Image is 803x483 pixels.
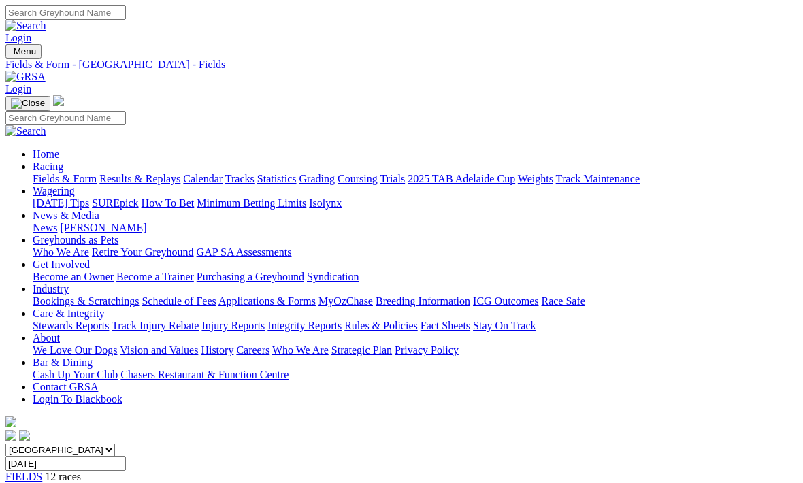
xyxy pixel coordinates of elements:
[14,46,36,56] span: Menu
[338,173,378,184] a: Coursing
[183,173,223,184] a: Calendar
[408,173,515,184] a: 2025 TAB Adelaide Cup
[307,271,359,282] a: Syndication
[257,173,297,184] a: Statistics
[45,471,81,482] span: 12 races
[116,271,194,282] a: Become a Trainer
[11,98,45,109] img: Close
[33,320,798,332] div: Care & Integrity
[421,320,470,331] a: Fact Sheets
[33,332,60,344] a: About
[33,320,109,331] a: Stewards Reports
[33,344,117,356] a: We Love Our Dogs
[33,197,89,209] a: [DATE] Tips
[33,246,89,258] a: Who We Are
[5,430,16,441] img: facebook.svg
[5,5,126,20] input: Search
[380,173,405,184] a: Trials
[53,95,64,106] img: logo-grsa-white.png
[33,344,798,356] div: About
[33,148,59,160] a: Home
[142,197,195,209] a: How To Bet
[33,222,798,234] div: News & Media
[5,125,46,137] img: Search
[142,295,216,307] a: Schedule of Fees
[309,197,342,209] a: Isolynx
[318,295,373,307] a: MyOzChase
[201,320,265,331] a: Injury Reports
[556,173,640,184] a: Track Maintenance
[197,271,304,282] a: Purchasing a Greyhound
[197,246,292,258] a: GAP SA Assessments
[33,222,57,233] a: News
[473,295,538,307] a: ICG Outcomes
[5,59,798,71] a: Fields & Form - [GEOGRAPHIC_DATA] - Fields
[33,161,63,172] a: Racing
[33,271,114,282] a: Become an Owner
[5,71,46,83] img: GRSA
[299,173,335,184] a: Grading
[5,32,31,44] a: Login
[33,210,99,221] a: News & Media
[272,344,329,356] a: Who We Are
[541,295,585,307] a: Race Safe
[473,320,536,331] a: Stay On Track
[120,369,289,380] a: Chasers Restaurant & Function Centre
[120,344,198,356] a: Vision and Values
[5,83,31,95] a: Login
[33,234,118,246] a: Greyhounds as Pets
[395,344,459,356] a: Privacy Policy
[201,344,233,356] a: History
[33,295,139,307] a: Bookings & Scratchings
[33,173,97,184] a: Fields & Form
[5,471,42,482] a: FIELDS
[60,222,146,233] a: [PERSON_NAME]
[5,456,126,471] input: Select date
[92,197,138,209] a: SUREpick
[33,271,798,283] div: Get Involved
[518,173,553,184] a: Weights
[33,197,798,210] div: Wagering
[5,44,42,59] button: Toggle navigation
[33,369,798,381] div: Bar & Dining
[33,185,75,197] a: Wagering
[236,344,269,356] a: Careers
[99,173,180,184] a: Results & Replays
[33,356,93,368] a: Bar & Dining
[33,393,122,405] a: Login To Blackbook
[33,259,90,270] a: Get Involved
[33,173,798,185] div: Racing
[197,197,306,209] a: Minimum Betting Limits
[5,96,50,111] button: Toggle navigation
[225,173,255,184] a: Tracks
[112,320,199,331] a: Track Injury Rebate
[5,416,16,427] img: logo-grsa-white.png
[331,344,392,356] a: Strategic Plan
[33,246,798,259] div: Greyhounds as Pets
[218,295,316,307] a: Applications & Forms
[33,381,98,393] a: Contact GRSA
[33,307,105,319] a: Care & Integrity
[92,246,194,258] a: Retire Your Greyhound
[344,320,418,331] a: Rules & Policies
[376,295,470,307] a: Breeding Information
[33,369,118,380] a: Cash Up Your Club
[33,283,69,295] a: Industry
[19,430,30,441] img: twitter.svg
[33,295,798,307] div: Industry
[5,20,46,32] img: Search
[5,111,126,125] input: Search
[267,320,342,331] a: Integrity Reports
